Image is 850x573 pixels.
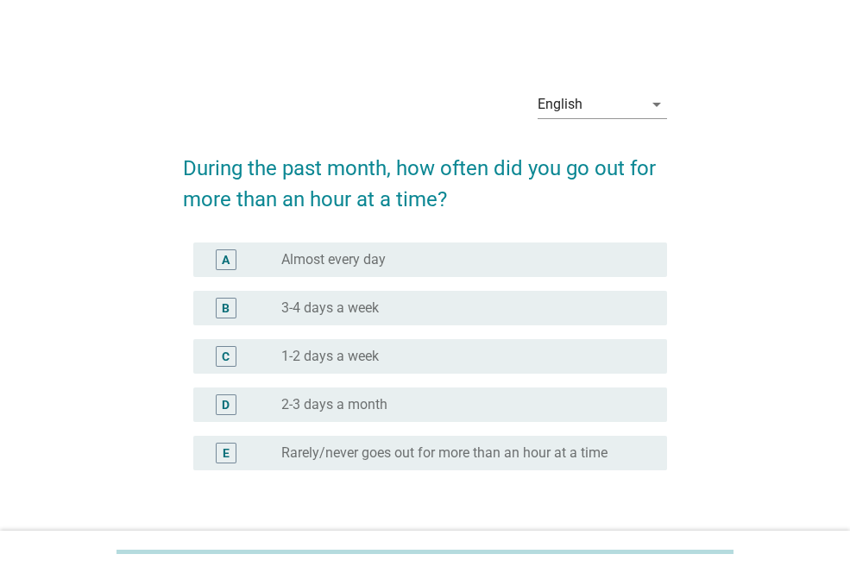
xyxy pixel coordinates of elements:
[538,97,582,112] div: English
[222,250,230,268] div: A
[281,348,379,365] label: 1-2 days a week
[646,94,667,115] i: arrow_drop_down
[223,444,230,462] div: E
[281,444,608,462] label: Rarely/never goes out for more than an hour at a time
[222,395,230,413] div: D
[222,347,230,365] div: C
[281,299,379,317] label: 3-4 days a week
[183,135,667,215] h2: During the past month, how often did you go out for more than an hour at a time?
[281,251,386,268] label: Almost every day
[222,299,230,317] div: B
[281,396,387,413] label: 2-3 days a month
